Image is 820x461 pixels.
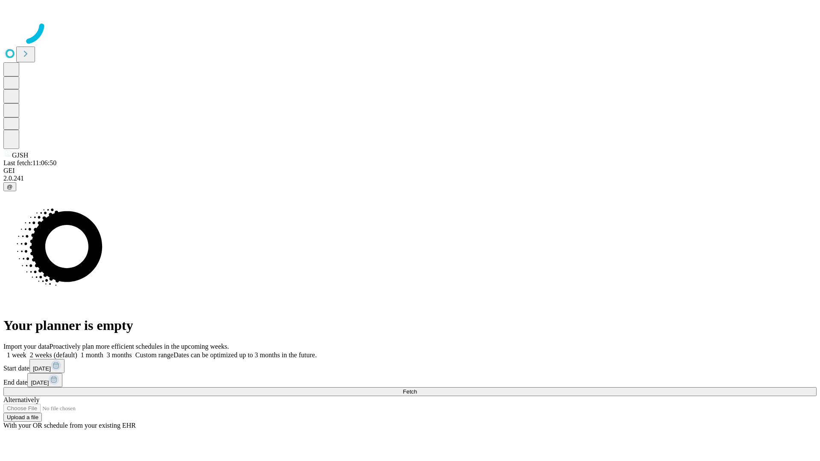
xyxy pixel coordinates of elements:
[3,387,817,396] button: Fetch
[30,351,77,359] span: 2 weeks (default)
[3,343,50,350] span: Import your data
[173,351,316,359] span: Dates can be optimized up to 3 months in the future.
[27,373,62,387] button: [DATE]
[33,365,51,372] span: [DATE]
[3,159,56,166] span: Last fetch: 11:06:50
[403,388,417,395] span: Fetch
[3,175,817,182] div: 2.0.241
[81,351,103,359] span: 1 month
[3,182,16,191] button: @
[3,318,817,333] h1: Your planner is empty
[135,351,173,359] span: Custom range
[12,152,28,159] span: GJSH
[7,351,26,359] span: 1 week
[3,396,39,403] span: Alternatively
[29,359,64,373] button: [DATE]
[3,373,817,387] div: End date
[3,422,136,429] span: With your OR schedule from your existing EHR
[31,379,49,386] span: [DATE]
[3,413,42,422] button: Upload a file
[50,343,229,350] span: Proactively plan more efficient schedules in the upcoming weeks.
[3,167,817,175] div: GEI
[3,359,817,373] div: Start date
[7,184,13,190] span: @
[107,351,132,359] span: 3 months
